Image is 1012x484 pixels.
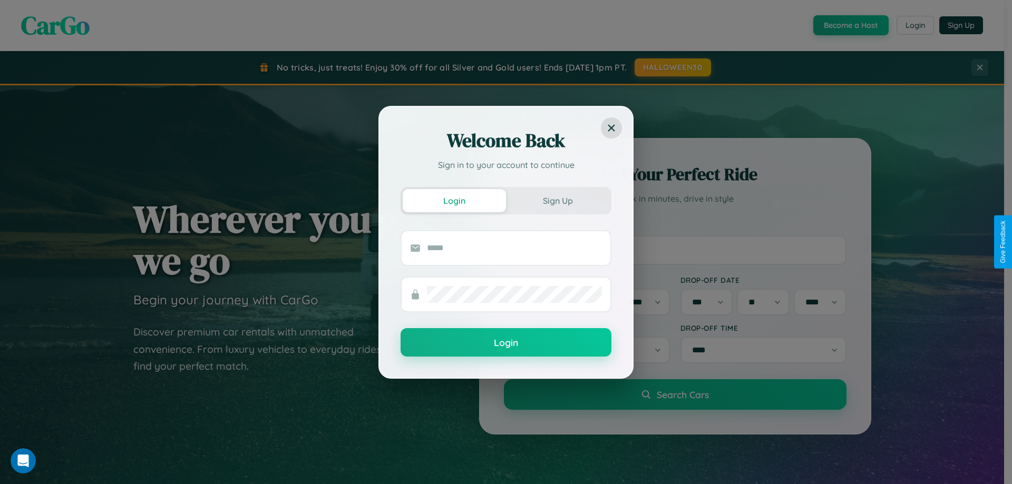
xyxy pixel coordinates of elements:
[999,221,1007,263] div: Give Feedback
[401,328,611,357] button: Login
[401,128,611,153] h2: Welcome Back
[401,159,611,171] p: Sign in to your account to continue
[506,189,609,212] button: Sign Up
[11,448,36,473] iframe: Intercom live chat
[403,189,506,212] button: Login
